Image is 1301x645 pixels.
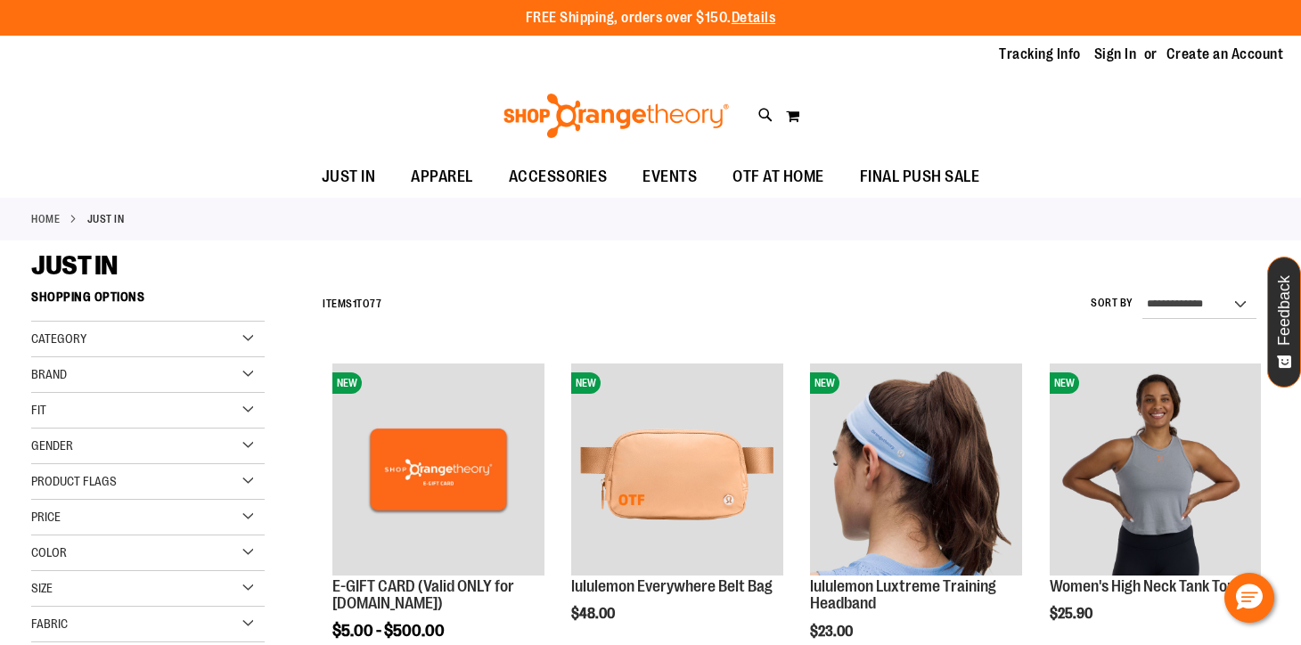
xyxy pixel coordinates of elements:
[1050,606,1095,622] span: $25.90
[31,581,53,595] span: Size
[1050,363,1261,577] a: Image of Womens BB High Neck Tank GreyNEW
[1166,45,1284,64] a: Create an Account
[31,545,67,559] span: Color
[31,211,60,227] a: Home
[715,157,842,198] a: OTF AT HOME
[810,372,839,394] span: NEW
[31,616,68,631] span: Fabric
[332,622,445,640] span: $5.00 - $500.00
[732,157,824,197] span: OTF AT HOME
[509,157,608,197] span: ACCESSORIES
[810,363,1021,577] a: lululemon Luxtreme Training HeadbandNEW
[1267,257,1301,388] button: Feedback - Show survey
[860,157,980,197] span: FINAL PUSH SALE
[1091,296,1133,311] label: Sort By
[810,624,855,640] span: $23.00
[31,438,73,453] span: Gender
[732,10,776,26] a: Details
[323,290,381,318] h2: Items to
[87,211,125,227] strong: JUST IN
[332,363,544,575] img: E-GIFT CARD (Valid ONLY for ShopOrangetheory.com)
[571,363,782,575] img: lululemon Everywhere Belt Bag
[370,298,381,310] span: 77
[625,157,715,198] a: EVENTS
[1224,573,1274,623] button: Hello, have a question? Let’s chat.
[1276,275,1293,346] span: Feedback
[501,94,732,138] img: Shop Orangetheory
[571,372,601,394] span: NEW
[393,157,491,198] a: APPAREL
[31,331,86,346] span: Category
[31,510,61,524] span: Price
[810,577,996,613] a: lululemon Luxtreme Training Headband
[304,157,394,197] a: JUST IN
[999,45,1081,64] a: Tracking Info
[31,282,265,322] strong: Shopping Options
[571,606,618,622] span: $48.00
[1094,45,1137,64] a: Sign In
[642,157,697,197] span: EVENTS
[810,363,1021,575] img: lululemon Luxtreme Training Headband
[31,250,118,281] span: JUST IN
[571,363,782,577] a: lululemon Everywhere Belt Bag NEW
[1050,372,1079,394] span: NEW
[332,363,544,577] a: E-GIFT CARD (Valid ONLY for ShopOrangetheory.com)NEW
[411,157,473,197] span: APPAREL
[332,372,362,394] span: NEW
[322,157,376,197] span: JUST IN
[842,157,998,198] a: FINAL PUSH SALE
[332,577,514,613] a: E-GIFT CARD (Valid ONLY for [DOMAIN_NAME])
[1050,577,1235,595] a: Women's High Neck Tank Top
[571,577,773,595] a: lululemon Everywhere Belt Bag
[31,367,67,381] span: Brand
[353,298,357,310] span: 1
[1050,363,1261,575] img: Image of Womens BB High Neck Tank Grey
[526,8,776,29] p: FREE Shipping, orders over $150.
[491,157,626,198] a: ACCESSORIES
[31,403,46,417] span: Fit
[31,474,117,488] span: Product Flags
